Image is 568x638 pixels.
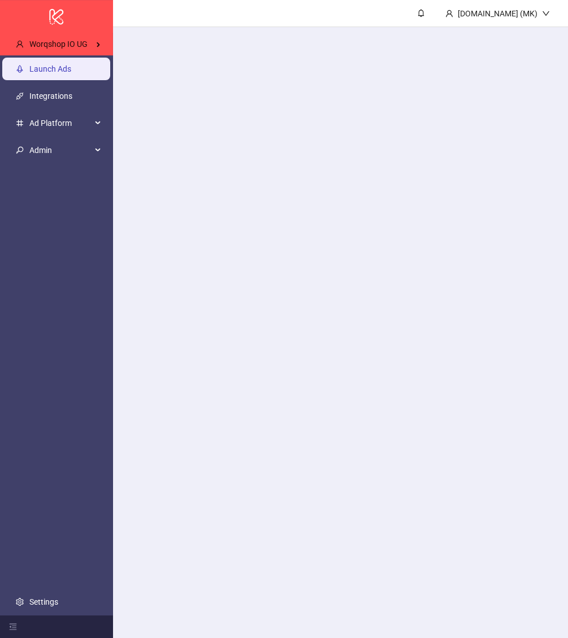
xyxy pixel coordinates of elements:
[29,139,92,161] span: Admin
[29,40,88,49] span: Worqshop IO UG
[445,10,453,18] span: user
[417,9,425,17] span: bell
[16,119,24,127] span: number
[29,91,72,100] a: Integrations
[29,597,58,606] a: Settings
[16,40,24,48] span: user
[16,146,24,154] span: key
[9,623,17,631] span: menu-fold
[29,112,92,134] span: Ad Platform
[29,64,71,73] a: Launch Ads
[542,10,550,18] span: down
[453,7,542,20] div: [DOMAIN_NAME] (MK)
